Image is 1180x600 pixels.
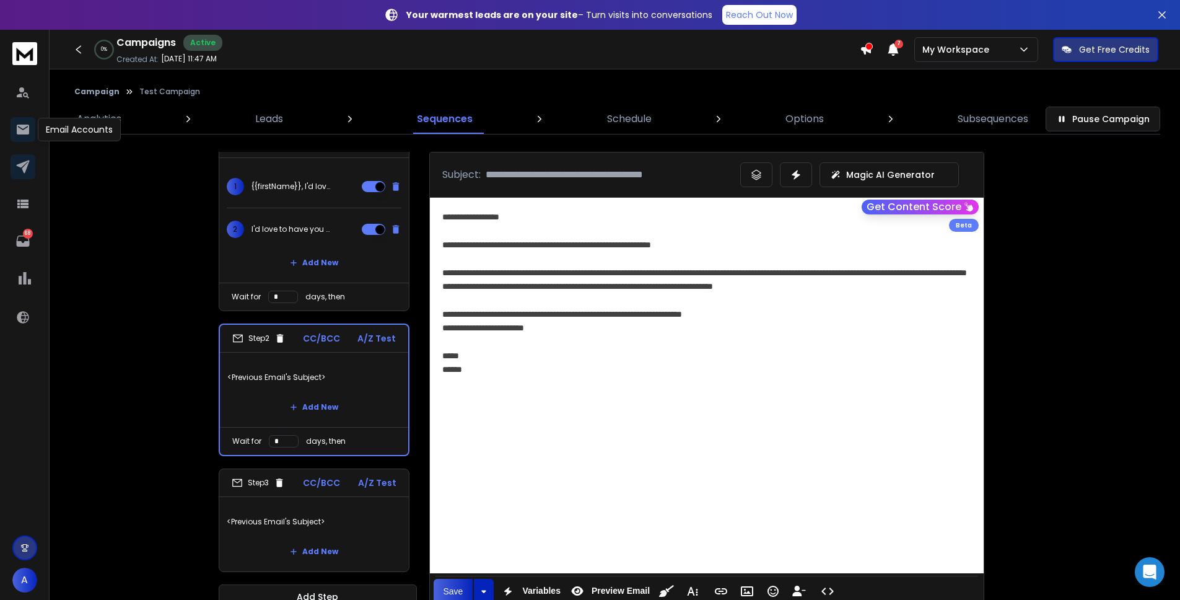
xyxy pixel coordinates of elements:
[785,112,824,126] p: Options
[251,182,331,192] p: {{firstName}}, I'd love to interview you
[69,104,129,134] a: Analytics
[846,169,935,181] p: Magic AI Generator
[38,118,121,141] div: Email Accounts
[442,167,481,182] p: Subject:
[280,250,348,275] button: Add New
[607,112,652,126] p: Schedule
[227,178,244,195] span: 1
[303,477,340,489] p: CC/BCC
[12,568,37,593] button: A
[12,42,37,65] img: logo
[227,505,401,539] p: <Previous Email's Subject>
[161,54,217,64] p: [DATE] 11:47 AM
[409,104,480,134] a: Sequences
[232,292,261,302] p: Wait for
[280,395,348,420] button: Add New
[303,332,340,345] p: CC/BCC
[219,324,409,456] li: Step2CC/BCCA/Z Test<Previous Email's Subject>Add NewWait fordays, then
[1053,37,1158,62] button: Get Free Credits
[23,229,33,239] p: 68
[1135,557,1165,587] div: Open Intercom Messenger
[280,539,348,564] button: Add New
[232,333,286,344] div: Step 2
[862,200,979,214] button: Get Content Score
[819,162,959,187] button: Magic AI Generator
[722,5,797,25] a: Reach Out Now
[232,477,285,488] div: Step 3
[950,104,1036,134] a: Subsequences
[406,9,578,21] strong: Your warmest leads are on your site
[417,112,473,126] p: Sequences
[116,35,176,50] h1: Campaigns
[101,46,107,53] p: 0 %
[227,360,401,395] p: <Previous Email's Subject>
[357,332,396,345] p: A/Z Test
[305,292,345,302] p: days, then
[11,229,35,254] a: 68
[116,55,159,64] p: Created At:
[255,112,283,126] p: Leads
[958,112,1028,126] p: Subsequences
[1079,43,1150,56] p: Get Free Credits
[406,9,712,21] p: – Turn visits into conversations
[949,219,979,232] div: Beta
[600,104,659,134] a: Schedule
[77,112,121,126] p: Analytics
[726,9,793,21] p: Reach Out Now
[520,586,563,596] span: Variables
[589,586,652,596] span: Preview Email
[358,477,396,489] p: A/Z Test
[778,104,831,134] a: Options
[219,130,409,311] li: Step1CC/BCCA/Z Test1{{firstName}}, I'd love to interview you2I'd love to have you on my podcast, ...
[894,40,903,48] span: 7
[232,436,261,446] p: Wait for
[139,87,200,97] p: Test Campaign
[922,43,994,56] p: My Workspace
[219,469,409,572] li: Step3CC/BCCA/Z Test<Previous Email's Subject>Add New
[251,224,331,234] p: I'd love to have you on my podcast, {{firstName}}
[1046,107,1160,131] button: Pause Campaign
[306,436,346,446] p: days, then
[183,35,222,51] div: Active
[248,104,291,134] a: Leads
[74,87,120,97] button: Campaign
[227,221,244,238] span: 2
